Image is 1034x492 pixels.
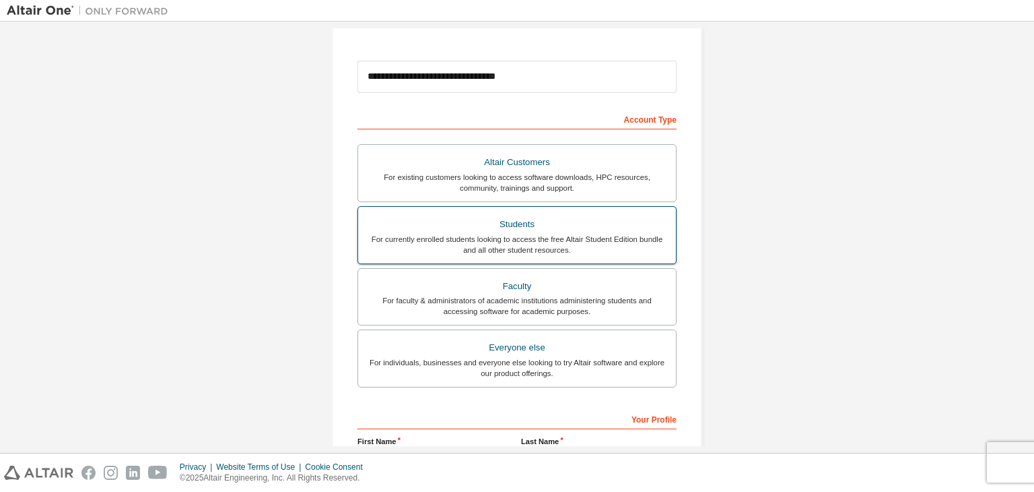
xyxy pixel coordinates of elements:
[126,466,140,480] img: linkedin.svg
[366,153,668,172] div: Altair Customers
[305,462,370,472] div: Cookie Consent
[366,277,668,296] div: Faculty
[366,172,668,193] div: For existing customers looking to access software downloads, HPC resources, community, trainings ...
[180,462,216,472] div: Privacy
[357,408,677,429] div: Your Profile
[366,215,668,234] div: Students
[81,466,96,480] img: facebook.svg
[216,462,305,472] div: Website Terms of Use
[7,4,175,18] img: Altair One
[521,436,677,447] label: Last Name
[366,295,668,317] div: For faculty & administrators of academic institutions administering students and accessing softwa...
[148,466,168,480] img: youtube.svg
[180,472,371,484] p: © 2025 Altair Engineering, Inc. All Rights Reserved.
[104,466,118,480] img: instagram.svg
[4,466,73,480] img: altair_logo.svg
[357,108,677,129] div: Account Type
[366,338,668,357] div: Everyone else
[357,436,513,447] label: First Name
[366,357,668,379] div: For individuals, businesses and everyone else looking to try Altair software and explore our prod...
[366,234,668,255] div: For currently enrolled students looking to access the free Altair Student Edition bundle and all ...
